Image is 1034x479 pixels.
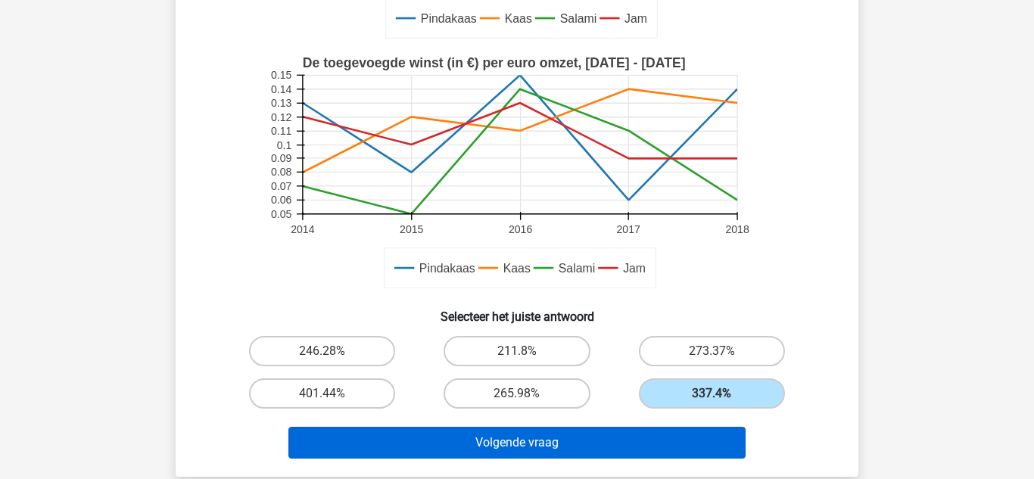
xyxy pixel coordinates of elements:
[303,55,686,70] text: De toegevoegde winst (in €) per euro omzet, [DATE] - [DATE]
[271,125,292,137] text: 0.11
[249,336,395,366] label: 246.28%
[271,111,292,123] text: 0.12
[271,208,292,220] text: 0.05
[271,180,292,192] text: 0.07
[624,12,647,25] text: Jam
[421,12,477,25] text: Pindakaas
[271,83,292,95] text: 0.14
[617,223,640,235] text: 2017
[291,223,314,235] text: 2014
[249,378,395,409] label: 401.44%
[559,262,595,275] text: Salami
[639,378,785,409] label: 337.4%
[271,194,292,206] text: 0.06
[503,262,531,275] text: Kaas
[271,69,292,81] text: 0.15
[725,223,749,235] text: 2018
[560,12,596,25] text: Salami
[444,378,590,409] label: 265.98%
[277,139,292,151] text: 0.1
[200,297,834,324] h6: Selecteer het juiste antwoord
[509,223,532,235] text: 2016
[271,166,292,179] text: 0.08
[444,336,590,366] label: 211.8%
[623,262,646,275] text: Jam
[505,12,532,25] text: Kaas
[271,97,292,109] text: 0.13
[400,223,423,235] text: 2015
[288,427,746,459] button: Volgende vraag
[419,262,475,275] text: Pindakaas
[271,152,292,164] text: 0.09
[639,336,785,366] label: 273.37%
